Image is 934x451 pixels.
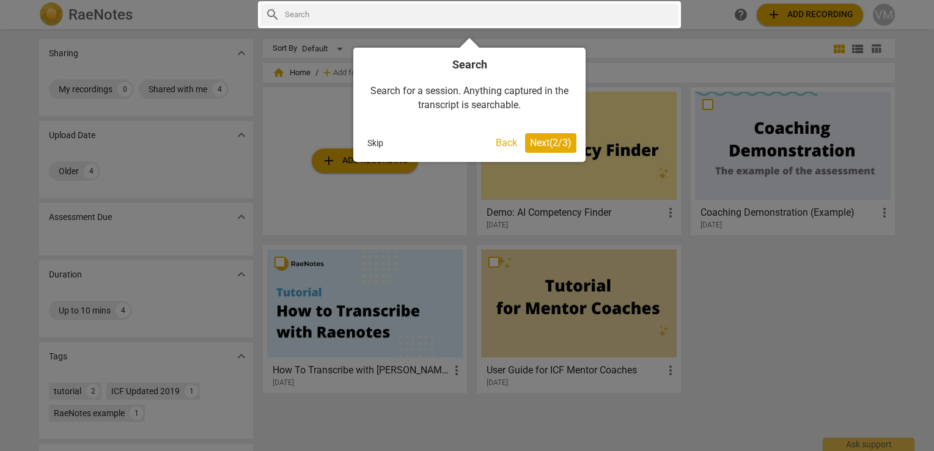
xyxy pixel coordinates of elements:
button: Next [525,133,576,153]
div: Search for a session. Anything captured in the transcript is searchable. [362,72,576,124]
button: Skip [362,134,388,152]
span: Next ( 2 / 3 ) [530,137,572,148]
h4: Search [362,57,576,72]
button: Back [491,133,522,153]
